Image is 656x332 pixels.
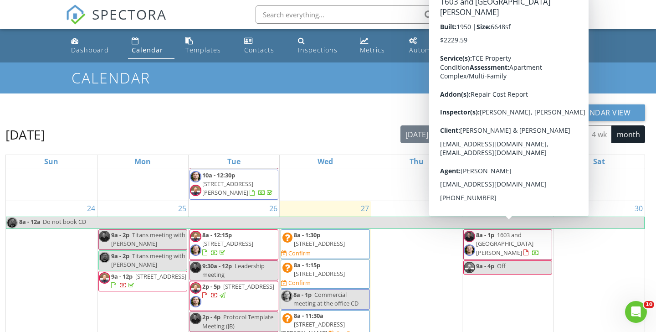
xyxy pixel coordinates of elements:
a: Tuesday [225,155,242,168]
h2: [DATE] [5,125,45,144]
span: Titans meeting with [PERSON_NAME] [111,252,185,269]
a: 10a - 12:30p [STREET_ADDRESS][PERSON_NAME] [202,171,274,197]
a: Confirm [281,279,311,287]
span: [STREET_ADDRESS] [294,239,345,248]
span: [STREET_ADDRESS] [223,282,274,290]
a: 8a - 1:15p [STREET_ADDRESS] [294,261,345,278]
button: week [529,125,557,143]
span: [STREET_ADDRESS][PERSON_NAME] [202,180,253,197]
span: 2p - 4p [202,313,220,321]
button: 4 wk [586,125,612,143]
div: Calendar [132,46,163,54]
a: Thursday [408,155,425,168]
span: [STREET_ADDRESS] [294,270,345,278]
a: Go to August 26, 2025 [267,201,279,216]
a: Contacts [241,33,287,59]
a: Confirm [281,249,311,258]
a: Metrics [356,33,398,59]
span: 8a - 1p [293,290,312,299]
a: Go to August 29, 2025 [541,201,553,216]
span: SPECTORA [92,5,167,24]
a: Friday [501,155,514,168]
div: Titans Commercial [520,15,584,24]
a: 8a - 12:15p [STREET_ADDRESS] [190,229,278,259]
a: Wednesday [316,155,335,168]
span: Protocol Template Meeting (JB) [202,313,273,330]
a: Calendar [128,33,174,59]
span: Leadership meeting [202,262,265,279]
a: Automations (Advanced) [405,33,465,59]
button: month [611,125,645,143]
div: Confirm [288,279,311,286]
button: cal wk [556,125,587,143]
a: 10a - 12:30p [STREET_ADDRESS][PERSON_NAME] [190,170,278,200]
a: Sunday [42,155,60,168]
span: 8a - 12a [19,217,41,228]
a: Go to August 30, 2025 [633,201,645,216]
img: chad.jpg [190,313,201,324]
a: Go to August 24, 2025 [85,201,97,216]
button: [DATE] [400,125,434,143]
img: cecil_pic.png [281,290,292,302]
button: Next month [460,125,482,144]
img: cecil_pic.png [190,171,201,182]
img: b_bgroup_kk.jpg [99,272,110,284]
input: Search everything... [256,5,438,24]
span: 2p - 5p [202,282,220,290]
img: chad.jpg [464,231,475,242]
span: 8a - 11:30a [294,311,323,320]
a: Go to August 27, 2025 [359,201,371,216]
img: cecil_pic.png [190,244,201,256]
a: Go to August 25, 2025 [176,201,188,216]
button: list [487,125,507,143]
span: 8a - 1p [476,231,494,239]
div: Calendar Settings [509,72,584,84]
a: 8a - 1:30p [STREET_ADDRESS] Confirm [281,229,369,259]
a: 8a - 1p 1603 and [GEOGRAPHIC_DATA][PERSON_NAME] [463,229,552,259]
button: New Calendar View [538,104,646,121]
div: Inspections [298,46,338,54]
img: b_bgroup_kk.jpg [190,231,201,242]
span: 8a - 1:15p [294,261,320,269]
img: b_bgroup_kk.jpg [464,262,475,273]
a: 9a - 12p [STREET_ADDRESS] [111,272,186,289]
span: 9a - 4p [476,262,494,270]
div: Automations [409,46,452,54]
div: Metrics [360,46,385,54]
div: Support Center [525,36,562,54]
a: Support Center [521,33,589,59]
button: day [507,125,529,143]
img: cecil_pic.png [464,244,475,256]
span: 9a - 12p [111,272,133,280]
div: [PERSON_NAME] [518,5,578,15]
img: jbh_screenshot_20220303_110101.jpg [6,217,18,228]
span: Commercial meeting at the office CD [293,290,359,307]
span: 8a - 1:30p [294,231,320,239]
div: Dashboard [71,46,109,54]
span: [STREET_ADDRESS] [202,239,253,248]
a: Calendar Settings [508,71,584,85]
div: Settings [475,46,502,54]
div: Templates [185,46,221,54]
button: Previous month [439,125,461,144]
img: jbh_screenshot_20220303_110101.jpg [99,252,110,263]
a: 2p - 5p [STREET_ADDRESS] [202,282,274,299]
a: Dashboard [67,33,121,59]
span: Titans meeting with [PERSON_NAME] [111,231,185,248]
a: Monday [133,155,153,168]
span: 9a - 2p [111,252,129,260]
a: Saturday [591,155,607,168]
div: Contacts [244,46,274,54]
a: 8a - 1:15p [STREET_ADDRESS] Confirm [281,259,369,289]
span: 8a - 12:15p [202,231,232,239]
span: 9a - 2p [111,231,129,239]
img: chad.jpg [99,231,110,242]
h1: Calendar [72,70,584,86]
img: cecil_pic.png [190,296,201,307]
span: 10a - 12:30p [202,171,235,179]
a: 8a - 12:15p [STREET_ADDRESS] [202,231,253,256]
span: 1603 and [GEOGRAPHIC_DATA][PERSON_NAME] [476,231,533,256]
div: Confirm [288,249,311,257]
a: SPECTORA [66,12,167,31]
a: Inspections [294,33,349,59]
